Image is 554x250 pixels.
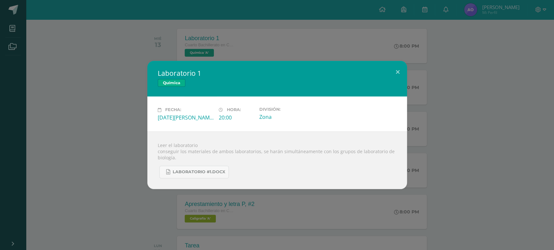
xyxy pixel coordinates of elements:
label: División: [259,107,315,112]
a: Laboratorio #1.docx [159,166,229,178]
div: 20:00 [219,114,254,121]
span: Laboratorio #1.docx [173,169,225,175]
button: Close (Esc) [388,61,407,83]
span: Hora: [227,108,241,112]
span: Fecha: [165,108,181,112]
div: Zona [259,113,315,120]
span: Química [158,79,185,87]
div: Leer el laboratorio conseguir los materiales de ambos laboratorios, se harán simultáneamente con ... [147,131,407,189]
div: [DATE][PERSON_NAME] [158,114,214,121]
h2: Laboratorio 1 [158,69,397,78]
